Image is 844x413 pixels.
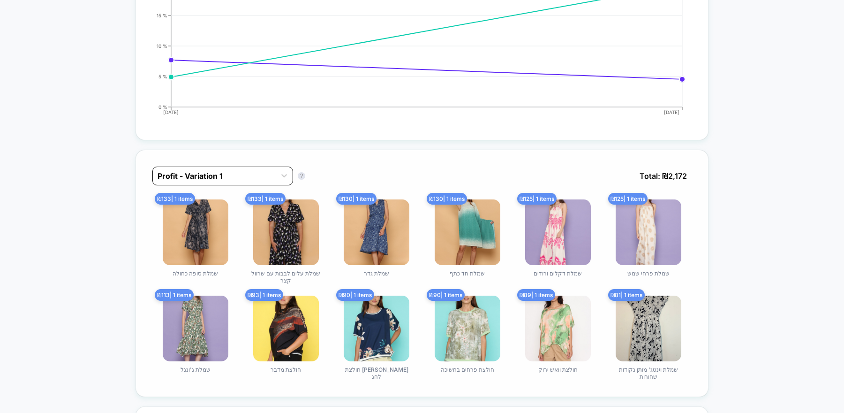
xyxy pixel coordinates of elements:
span: חולצת פרחים בחשיכה [441,366,494,373]
span: שמלת ג'ונגל [181,366,211,373]
img: שמלת דקלים ורודים [525,199,591,265]
span: שמלת וינטג' מותן נקודות שחורות [613,366,684,380]
span: ₪ 133 | 1 items [155,193,195,205]
img: שמלת חד כתף [435,199,500,265]
tspan: [DATE] [664,109,679,115]
span: ₪ 113 | 1 items [155,289,194,301]
span: ₪ 93 | 1 items [245,289,283,301]
tspan: [DATE] [163,109,179,115]
img: שמלת וינטג' מותן נקודות שחורות [616,296,681,361]
span: ₪ 130 | 1 items [427,193,467,205]
img: חולצת זר לחג [344,296,409,361]
img: חולצת פרחים בחשיכה [435,296,500,361]
tspan: 15 % [157,12,167,18]
img: שמלת גדר [344,199,409,265]
span: ₪ 125 | 1 items [517,193,557,205]
span: שמלת דקלים ורודים [534,270,582,277]
span: שמלת עלים לבבות עם שרוול קצר [251,270,321,284]
span: שמלת גדר [364,270,389,277]
span: חולצת וואש ירוק [538,366,578,373]
span: ₪ 81 | 1 items [608,289,645,301]
span: ₪ 89 | 1 items [517,289,555,301]
img: שמלת סופה כחולה [163,199,228,265]
span: Total: ₪ 2,172 [635,167,692,185]
tspan: 5 % [158,73,167,79]
tspan: 0 % [158,104,167,109]
span: שמלת חד כתף [450,270,485,277]
span: ₪ 90 | 1 items [427,289,465,301]
span: חולצת מדבר [271,366,301,373]
img: חולצת וואש ירוק [525,296,591,361]
span: ₪ 133 | 1 items [245,193,286,205]
span: שמלת סופה כחולה [173,270,218,277]
button: ? [298,172,305,180]
span: ₪ 90 | 1 items [336,289,374,301]
img: שמלת ג'ונגל [163,296,228,361]
span: חולצת [PERSON_NAME] לחג [341,366,412,380]
img: שמלת פרחי שמש [616,199,681,265]
span: ₪ 125 | 1 items [608,193,648,205]
img: שמלת עלים לבבות עם שרוול קצר [253,199,319,265]
span: ₪ 130 | 1 items [336,193,377,205]
img: חולצת מדבר [253,296,319,361]
span: שמלת פרחי שמש [627,270,670,277]
tspan: 10 % [157,43,167,48]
